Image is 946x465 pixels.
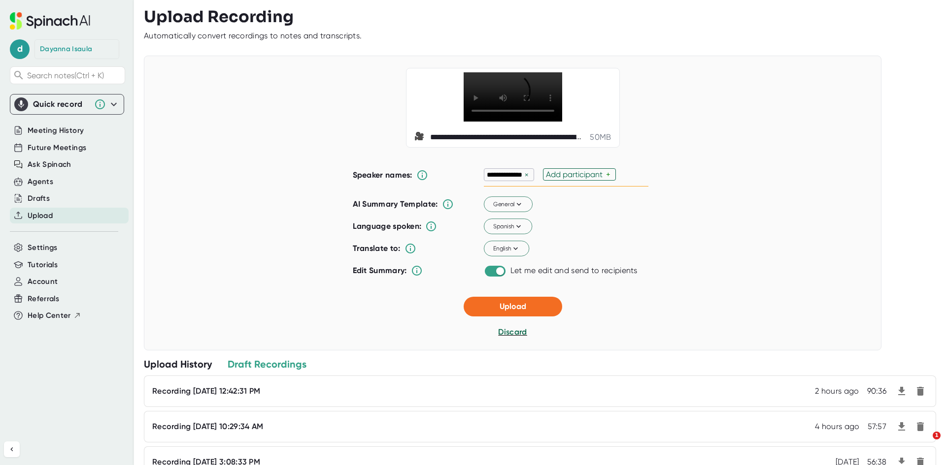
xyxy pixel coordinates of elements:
span: General [493,200,523,209]
span: video [414,131,426,143]
div: Draft Recordings [228,358,306,371]
div: 57:57 [868,422,887,432]
button: Upload [464,297,562,316]
button: Spanish [484,219,532,235]
div: 10/6/2025, 10:29:34 AM [815,422,859,432]
div: Let me edit and send to recipients [510,266,638,276]
button: English [484,241,529,257]
button: Ask Spinach [28,159,71,170]
div: Recording [DATE] 10:29:34 AM [152,422,263,432]
button: Referrals [28,293,59,305]
span: Help Center [28,310,71,321]
div: Automatically convert recordings to notes and transcripts. [144,31,362,41]
button: Collapse sidebar [4,441,20,457]
button: Drafts [28,193,50,204]
b: Translate to: [353,244,401,253]
span: Spanish [493,222,523,231]
div: Recording [DATE] 12:42:31 PM [152,386,260,396]
button: Help Center [28,310,81,321]
button: General [484,197,533,213]
span: d [10,39,30,59]
div: Dayanna Isaula [40,45,92,54]
button: Tutorials [28,259,58,271]
span: Search notes (Ctrl + K) [27,71,122,80]
button: Upload [28,210,53,221]
h3: Upload Recording [144,7,936,26]
div: 50 MB [590,132,611,142]
button: Account [28,276,58,287]
div: Quick record [14,94,120,114]
button: Agents [28,176,53,187]
span: 1 [933,432,941,439]
div: + [606,170,613,179]
span: Discard [498,327,527,337]
div: Add participant [546,170,606,179]
span: Upload [500,302,526,311]
div: Quick record [33,99,89,109]
span: English [493,244,520,253]
button: Meeting History [28,125,84,136]
button: Future Meetings [28,142,86,154]
button: Discard [498,326,527,338]
div: × [522,170,531,180]
div: Upload History [144,358,212,371]
b: AI Summary Template: [353,199,438,209]
div: 90:36 [867,386,887,396]
button: Settings [28,242,58,253]
b: Language spoken: [353,221,422,231]
b: Speaker names: [353,170,412,180]
iframe: Intercom live chat [912,432,936,455]
b: Edit Summary: [353,266,407,275]
div: 10/6/2025, 12:42:31 PM [815,386,859,396]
